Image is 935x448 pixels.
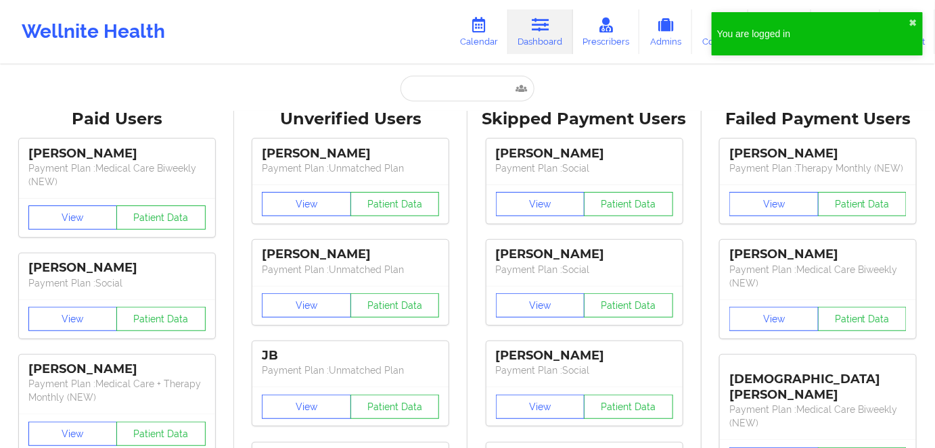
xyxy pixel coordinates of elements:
[28,377,206,404] p: Payment Plan : Medical Care + Therapy Monthly (NEW)
[9,109,225,130] div: Paid Users
[28,260,206,276] div: [PERSON_NAME]
[818,192,907,216] button: Patient Data
[28,276,206,290] p: Payment Plan : Social
[692,9,748,54] a: Coaches
[729,403,907,430] p: Payment Plan : Medical Care Biweekly (NEW)
[262,293,351,318] button: View
[729,362,907,403] div: [DEMOGRAPHIC_DATA][PERSON_NAME]
[28,307,118,331] button: View
[496,293,585,318] button: View
[28,146,206,161] div: [PERSON_NAME]
[28,422,118,446] button: View
[717,27,909,41] div: You are logged in
[350,395,440,419] button: Patient Data
[729,263,907,290] p: Payment Plan : Medical Care Biweekly (NEW)
[28,205,118,230] button: View
[262,192,351,216] button: View
[818,307,907,331] button: Patient Data
[508,9,573,54] a: Dashboard
[262,364,439,377] p: Payment Plan : Unmatched Plan
[262,395,351,419] button: View
[28,362,206,377] div: [PERSON_NAME]
[477,109,692,130] div: Skipped Payment Users
[496,364,673,377] p: Payment Plan : Social
[28,161,206,189] p: Payment Plan : Medical Care Biweekly (NEW)
[262,348,439,364] div: JB
[116,422,206,446] button: Patient Data
[909,18,917,28] button: close
[116,307,206,331] button: Patient Data
[584,293,673,318] button: Patient Data
[729,247,907,262] div: [PERSON_NAME]
[573,9,640,54] a: Prescribers
[262,247,439,262] div: [PERSON_NAME]
[262,263,439,276] p: Payment Plan : Unmatched Plan
[496,348,673,364] div: [PERSON_NAME]
[729,161,907,175] p: Payment Plan : Therapy Monthly (NEW)
[262,161,439,175] p: Payment Plan : Unmatched Plan
[350,192,440,216] button: Patient Data
[116,205,206,230] button: Patient Data
[584,395,673,419] button: Patient Data
[729,146,907,161] div: [PERSON_NAME]
[584,192,673,216] button: Patient Data
[450,9,508,54] a: Calendar
[496,263,673,276] p: Payment Plan : Social
[496,146,673,161] div: [PERSON_NAME]
[496,395,585,419] button: View
[711,109,926,130] div: Failed Payment Users
[496,161,673,175] p: Payment Plan : Social
[496,192,585,216] button: View
[639,9,692,54] a: Admins
[729,192,819,216] button: View
[496,247,673,262] div: [PERSON_NAME]
[350,293,440,318] button: Patient Data
[729,307,819,331] button: View
[244,109,459,130] div: Unverified Users
[262,146,439,161] div: [PERSON_NAME]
